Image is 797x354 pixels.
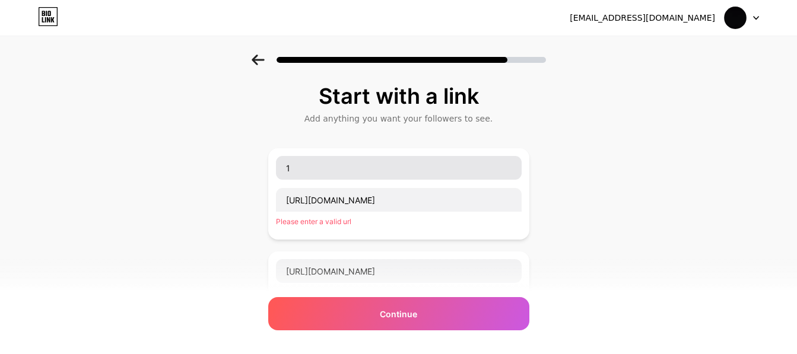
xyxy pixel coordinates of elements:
[276,156,522,180] input: Link name
[276,291,522,315] input: URL
[276,259,522,283] input: Link name
[274,113,523,125] div: Add anything you want your followers to see.
[276,188,522,212] input: URL
[724,7,747,29] img: ggujy
[276,216,522,227] div: Please enter a valid url
[570,12,715,24] div: [EMAIL_ADDRESS][DOMAIN_NAME]
[274,84,523,108] div: Start with a link
[380,308,417,320] span: Continue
